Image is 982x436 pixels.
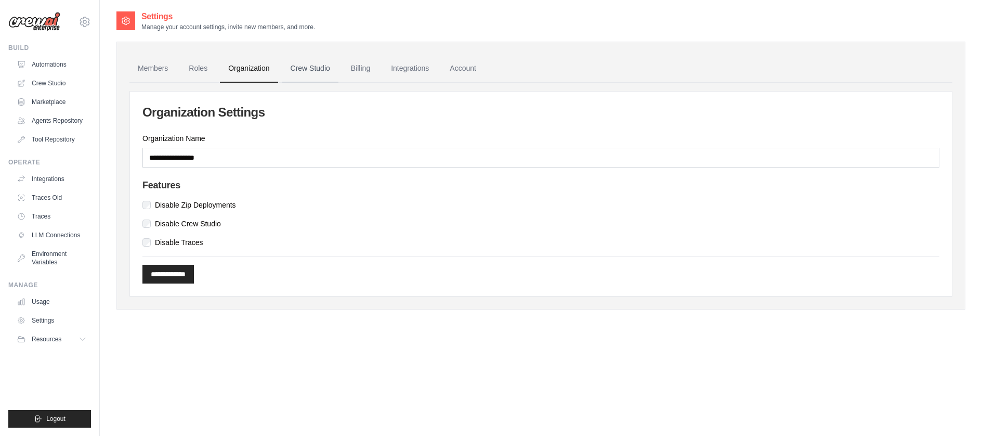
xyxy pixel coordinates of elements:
div: Manage [8,281,91,289]
a: Tool Repository [12,131,91,148]
div: Operate [8,158,91,166]
img: Logo [8,12,60,32]
a: Billing [343,55,378,83]
a: Environment Variables [12,246,91,271]
a: Traces [12,208,91,225]
a: Marketplace [12,94,91,110]
div: Build [8,44,91,52]
label: Organization Name [142,133,939,144]
a: Integrations [383,55,437,83]
a: Automations [12,56,91,73]
h2: Organization Settings [142,104,939,121]
a: Crew Studio [282,55,338,83]
a: Settings [12,312,91,329]
label: Disable Zip Deployments [155,200,236,210]
button: Resources [12,331,91,348]
a: LLM Connections [12,227,91,243]
a: Usage [12,293,91,310]
a: Agents Repository [12,112,91,129]
a: Traces Old [12,189,91,206]
label: Disable Crew Studio [155,219,221,229]
a: Account [441,55,485,83]
h2: Settings [141,10,315,23]
label: Disable Traces [155,237,203,248]
span: Logout [46,415,66,423]
a: Members [129,55,176,83]
p: Manage your account settings, invite new members, and more. [141,23,315,31]
span: Resources [32,335,61,343]
h4: Features [142,180,939,191]
a: Roles [180,55,216,83]
a: Crew Studio [12,75,91,92]
a: Organization [220,55,278,83]
a: Integrations [12,171,91,187]
button: Logout [8,410,91,428]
